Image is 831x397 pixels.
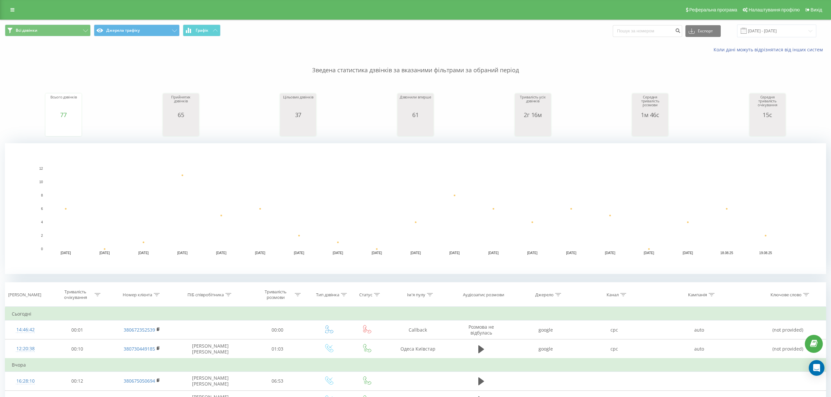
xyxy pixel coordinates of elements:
[5,143,826,274] svg: A chart.
[41,247,43,251] text: 0
[39,167,43,170] text: 12
[644,251,654,255] text: [DATE]
[809,360,824,376] div: Open Intercom Messenger
[399,118,432,138] svg: A chart.
[750,339,826,359] td: (not provided)
[5,25,91,36] button: Всі дзвінки
[99,251,110,255] text: [DATE]
[685,25,721,37] button: Експорт
[41,234,43,237] text: 2
[720,251,733,255] text: 18.08.25
[634,112,666,118] div: 1м 46с
[165,112,197,118] div: 65
[751,112,784,118] div: 15с
[124,327,155,333] a: 380672352539
[12,323,39,336] div: 14:46:42
[688,292,707,298] div: Кампанія
[8,292,41,298] div: [PERSON_NAME]
[12,342,39,355] div: 12:20:38
[580,320,648,339] td: cpc
[634,95,666,112] div: Середня тривалість розмови
[124,378,155,384] a: 380675050694
[246,339,309,359] td: 01:03
[45,320,109,339] td: 00:01
[751,118,784,138] svg: A chart.
[165,118,197,138] svg: A chart.
[41,194,43,197] text: 8
[648,339,750,359] td: auto
[770,292,802,298] div: Ключове слово
[399,112,432,118] div: 61
[282,95,314,112] div: Цільових дзвінків
[183,25,221,36] button: Графік
[41,220,43,224] text: 4
[372,251,382,255] text: [DATE]
[517,112,549,118] div: 2г 16м
[16,28,37,33] span: Всі дзвінки
[749,7,800,12] span: Налаштування профілю
[512,339,580,359] td: google
[683,251,693,255] text: [DATE]
[124,346,155,352] a: 380730449185
[527,251,538,255] text: [DATE]
[751,95,784,112] div: Середня тривалість очікування
[282,118,314,138] svg: A chart.
[216,251,227,255] text: [DATE]
[61,251,71,255] text: [DATE]
[463,292,504,298] div: Аудіозапис розмови
[517,118,549,138] svg: A chart.
[47,95,80,112] div: Всього дзвінків
[811,7,822,12] span: Вихід
[45,371,109,390] td: 00:12
[177,251,188,255] text: [DATE]
[634,118,666,138] svg: A chart.
[411,251,421,255] text: [DATE]
[607,292,619,298] div: Канал
[196,28,208,33] span: Графік
[47,112,80,118] div: 77
[488,251,499,255] text: [DATE]
[187,292,224,298] div: ПІБ співробітника
[450,251,460,255] text: [DATE]
[58,289,93,300] div: Тривалість очікування
[138,251,149,255] text: [DATE]
[175,339,246,359] td: [PERSON_NAME] [PERSON_NAME]
[750,320,826,339] td: (not provided)
[246,371,309,390] td: 06:53
[123,292,152,298] div: Номер клієнта
[333,251,343,255] text: [DATE]
[399,95,432,112] div: Дзвонили вперше
[39,180,43,184] text: 10
[12,375,39,388] div: 16:28:10
[613,25,682,37] input: Пошук за номером
[45,339,109,359] td: 00:10
[94,25,180,36] button: Джерела трафіку
[407,292,425,298] div: Ім'я пулу
[316,292,339,298] div: Тип дзвінка
[385,339,451,359] td: Одеса Київстар
[5,53,826,75] p: Зведена статистика дзвінків за вказаними фільтрами за обраний період
[246,320,309,339] td: 00:00
[689,7,737,12] span: Реферальна програма
[385,320,451,339] td: Callback
[535,292,554,298] div: Джерело
[605,251,615,255] text: [DATE]
[517,95,549,112] div: Тривалість усіх дзвінків
[359,292,372,298] div: Статус
[282,112,314,118] div: 37
[5,307,826,320] td: Сьогодні
[165,95,197,112] div: Прийнятих дзвінків
[41,207,43,211] text: 6
[512,320,580,339] td: google
[759,251,772,255] text: 19.08.25
[714,46,826,53] a: Коли дані можуть відрізнятися вiд інших систем
[580,339,648,359] td: cpc
[5,358,826,371] td: Вчора
[47,118,80,138] svg: A chart.
[175,371,246,390] td: [PERSON_NAME] [PERSON_NAME]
